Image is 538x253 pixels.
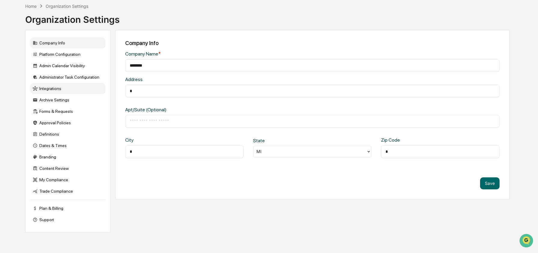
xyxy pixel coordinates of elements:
[41,73,77,84] a: 🗄️Attestations
[30,106,105,117] div: Forms & Requests
[30,203,105,214] div: Plan & Billing
[12,87,38,93] span: Data Lookup
[30,163,105,174] div: Content Review
[125,77,294,82] div: Address
[20,52,76,57] div: We're available if you need us!
[60,102,73,106] span: Pylon
[102,48,109,55] button: Start new chat
[30,60,105,71] div: Admin Calendar Visibility
[4,73,41,84] a: 🖐️Preclearance
[12,76,39,82] span: Preclearance
[30,174,105,185] div: My Compliance
[30,83,105,94] div: Integrations
[125,51,294,57] div: Company Name
[30,38,105,48] div: Company Info
[6,76,11,81] div: 🖐️
[20,46,98,52] div: Start new chat
[30,186,105,197] div: Trade Compliance
[125,40,500,46] div: Company Info
[6,13,109,22] p: How can we help?
[6,88,11,92] div: 🔎
[25,9,119,25] div: Organization Settings
[30,152,105,162] div: Branding
[30,129,105,140] div: Definitions
[46,4,88,9] div: Organization Settings
[480,177,500,189] button: Save
[125,107,294,113] div: Apt/Suite (Optional)
[42,101,73,106] a: Powered byPylon
[381,137,434,143] div: Zip Code
[4,85,40,95] a: 🔎Data Lookup
[30,72,105,83] div: Administrator Task Configuration
[6,46,17,57] img: 1746055101610-c473b297-6a78-478c-a979-82029cc54cd1
[50,76,74,82] span: Attestations
[44,76,48,81] div: 🗄️
[30,117,105,128] div: Approval Policies
[30,49,105,60] div: Platform Configuration
[125,137,178,143] div: City
[25,4,37,9] div: Home
[253,138,306,143] div: State
[519,233,535,249] iframe: Open customer support
[30,140,105,151] div: Dates & Times
[30,214,105,225] div: Support
[30,95,105,105] div: Archive Settings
